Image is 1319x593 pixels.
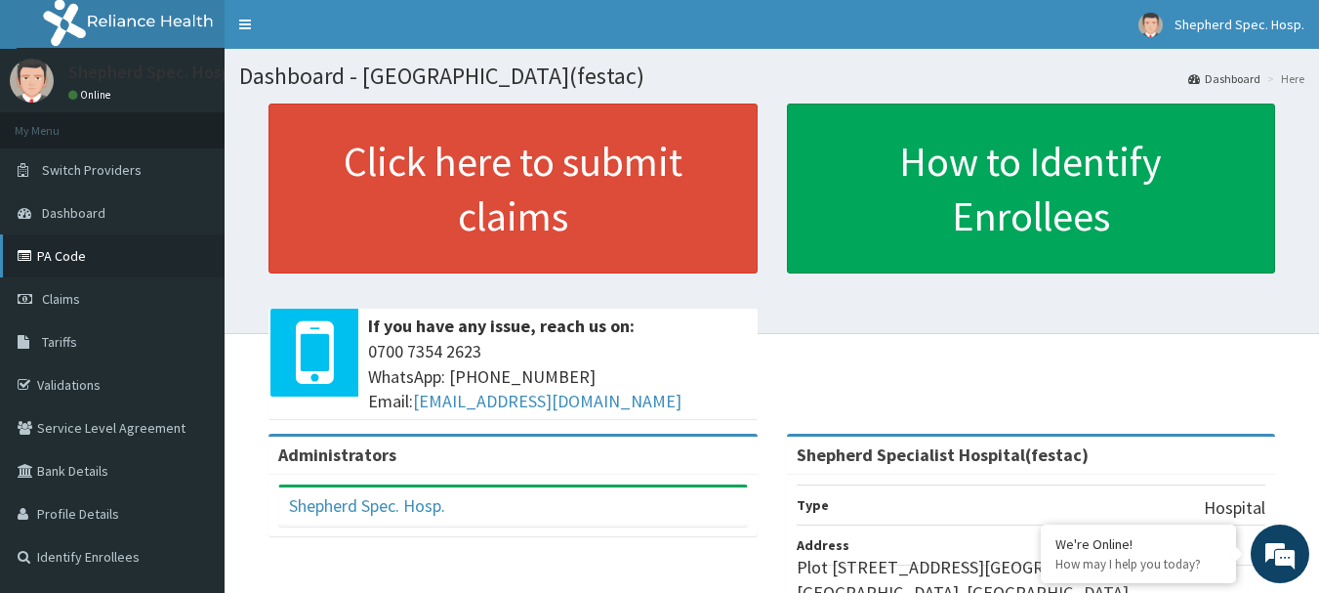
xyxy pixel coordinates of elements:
b: Type [797,496,829,514]
span: Dashboard [42,204,105,222]
p: Hospital [1204,495,1265,521]
div: We're Online! [1055,535,1221,553]
span: Tariffs [42,333,77,351]
li: Here [1262,70,1304,87]
a: Dashboard [1188,70,1260,87]
div: Minimize live chat window [320,10,367,57]
textarea: Type your message and hit 'Enter' [10,390,372,458]
p: Shepherd Spec. Hosp. [68,64,235,81]
a: Online [68,88,115,102]
div: Chat with us now [102,109,328,135]
a: [EMAIL_ADDRESS][DOMAIN_NAME] [413,390,681,412]
img: User Image [1138,13,1163,37]
p: How may I help you today? [1055,556,1221,572]
span: Switch Providers [42,161,142,179]
img: d_794563401_company_1708531726252_794563401 [36,98,79,147]
img: User Image [10,59,54,103]
span: We're online! [113,174,269,371]
h1: Dashboard - [GEOGRAPHIC_DATA](festac) [239,64,1304,89]
span: 0700 7354 2623 WhatsApp: [PHONE_NUMBER] Email: [368,339,748,414]
b: Address [797,536,849,554]
a: Shepherd Spec. Hosp. [289,494,445,517]
span: Claims [42,290,80,308]
a: Click here to submit claims [268,104,758,274]
b: If you have any issue, reach us on: [368,315,635,337]
strong: Shepherd Specialist Hospital(festac) [797,444,1089,466]
span: Shepherd Spec. Hosp. [1175,16,1304,33]
b: Administrators [278,444,396,466]
a: How to Identify Enrollees [787,104,1276,274]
